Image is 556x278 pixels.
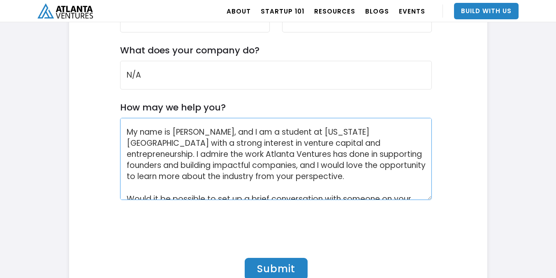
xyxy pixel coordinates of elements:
[120,61,432,90] input: Company Description
[120,45,259,56] label: What does your company do?
[454,3,519,19] a: Build With Us
[120,208,245,240] iframe: reCAPTCHA
[120,102,226,113] label: How may we help you?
